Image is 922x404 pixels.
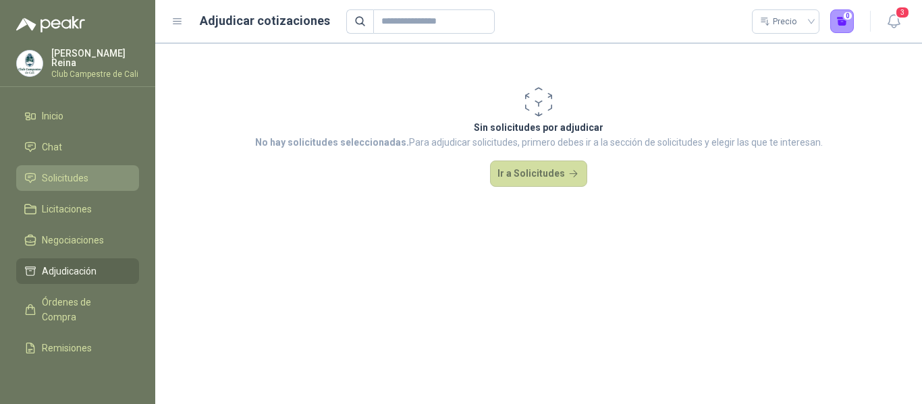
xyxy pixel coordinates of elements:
a: Adjudicación [16,258,139,284]
p: [PERSON_NAME] Reina [51,49,139,67]
button: Ir a Solicitudes [490,161,587,187]
span: 3 [895,6,910,19]
span: Negociaciones [42,233,104,248]
p: Sin solicitudes por adjudicar [255,120,823,135]
a: Remisiones [16,335,139,361]
button: 3 [882,9,906,34]
span: Chat [42,140,62,154]
p: Club Campestre de Cali [51,70,139,78]
span: Órdenes de Compra [42,295,126,324]
img: Logo peakr [16,16,85,32]
a: Configuración [16,366,139,392]
div: Precio [760,11,799,32]
a: Inicio [16,103,139,129]
h1: Adjudicar cotizaciones [200,11,330,30]
p: Para adjudicar solicitudes, primero debes ir a la sección de solicitudes y elegir las que te inte... [255,135,823,150]
span: Inicio [42,109,63,123]
img: Company Logo [17,51,43,76]
span: Solicitudes [42,171,88,185]
button: 0 [830,9,855,34]
a: Negociaciones [16,227,139,253]
span: Adjudicación [42,264,97,279]
a: Órdenes de Compra [16,289,139,330]
a: Licitaciones [16,196,139,222]
strong: No hay solicitudes seleccionadas. [255,137,409,148]
span: Licitaciones [42,202,92,217]
span: Remisiones [42,341,92,355]
a: Solicitudes [16,165,139,191]
a: Chat [16,134,139,160]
